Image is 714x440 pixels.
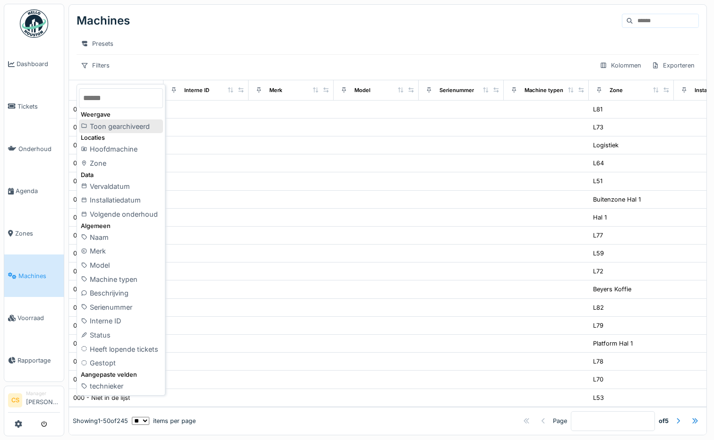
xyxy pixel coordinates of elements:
[79,207,163,221] div: Volgende onderhoud
[26,390,60,410] li: [PERSON_NAME]
[593,321,603,330] div: L79
[593,213,607,222] div: Hal 1
[79,272,163,287] div: Machine typen
[593,393,604,402] div: L53
[73,417,128,426] div: Showing 1 - 50 of 245
[595,59,645,72] div: Kolommen
[79,179,163,194] div: Vervaldatum
[593,105,602,114] div: L81
[73,375,130,384] div: 000 - Niet in de lijst
[79,286,163,300] div: Beschrijving
[77,8,130,33] div: Machines
[593,285,631,294] div: Beyers Koffie
[593,195,641,204] div: Buitenzone Hal 1
[184,86,209,94] div: Interne ID
[73,393,130,402] div: 000 - Niet in de lijst
[73,105,130,114] div: 000 - Niet in de lijst
[593,339,633,348] div: Platform Hal 1
[73,213,130,222] div: 000 - Niet in de lijst
[593,141,619,150] div: Logistiek
[647,59,699,72] div: Exporteren
[73,231,130,240] div: 000 - Niet in de lijst
[79,133,163,142] div: Locaties
[439,86,474,94] div: Serienummer
[79,221,163,230] div: Algemeen
[17,313,60,322] span: Voorraad
[593,159,604,168] div: L64
[73,267,130,276] div: 000 - Niet in de lijst
[79,328,163,342] div: Status
[79,300,163,314] div: Serienummer
[73,321,130,330] div: 000 - Niet in de lijst
[79,193,163,207] div: Installatiedatum
[79,356,163,370] div: Gestopt
[26,390,60,397] div: Manager
[593,375,603,384] div: L70
[17,59,60,68] span: Dashboard
[79,244,163,258] div: Merk
[79,370,163,379] div: Aangepaste velden
[354,86,370,94] div: Model
[79,156,163,170] div: Zone
[79,230,163,245] div: Naam
[73,303,130,312] div: 000 - Niet in de lijst
[79,379,163,393] div: technieker
[593,303,604,312] div: L82
[269,86,282,94] div: Merk
[17,356,60,365] span: Rapportage
[73,177,130,186] div: 000 - Niet in de lijst
[77,37,118,51] div: Presets
[17,102,60,111] span: Tickets
[593,357,603,366] div: L78
[77,59,114,72] div: Filters
[15,229,60,238] span: Zones
[132,417,196,426] div: items per page
[18,271,60,280] span: Machines
[525,86,563,94] div: Machine typen
[659,417,669,426] strong: of 5
[593,123,603,132] div: L73
[18,144,60,153] span: Onderhoud
[79,110,163,119] div: Weergave
[593,267,603,276] div: L72
[79,170,163,179] div: Data
[8,393,22,407] li: CS
[593,249,604,258] div: L59
[16,186,60,195] span: Agenda
[79,314,163,328] div: Interne ID
[79,258,163,272] div: Model
[610,86,623,94] div: Zone
[73,141,130,150] div: 000 - Niet in de lijst
[73,285,130,294] div: 000 - Niet in de lijst
[79,342,163,356] div: Heeft lopende tickets
[73,249,130,258] div: 000 - Niet in de lijst
[73,357,130,366] div: 000 - Niet in de lijst
[73,123,130,132] div: 000 - Niet in de lijst
[73,339,130,348] div: 000 - Niet in de lijst
[73,159,130,168] div: 000 - Niet in de lijst
[79,142,163,156] div: Hoofdmachine
[553,417,567,426] div: Page
[79,119,163,134] div: Toon gearchiveerd
[20,9,48,38] img: Badge_color-CXgf-gQk.svg
[73,195,130,204] div: 000 - Niet in de lijst
[593,177,602,186] div: L51
[593,231,603,240] div: L77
